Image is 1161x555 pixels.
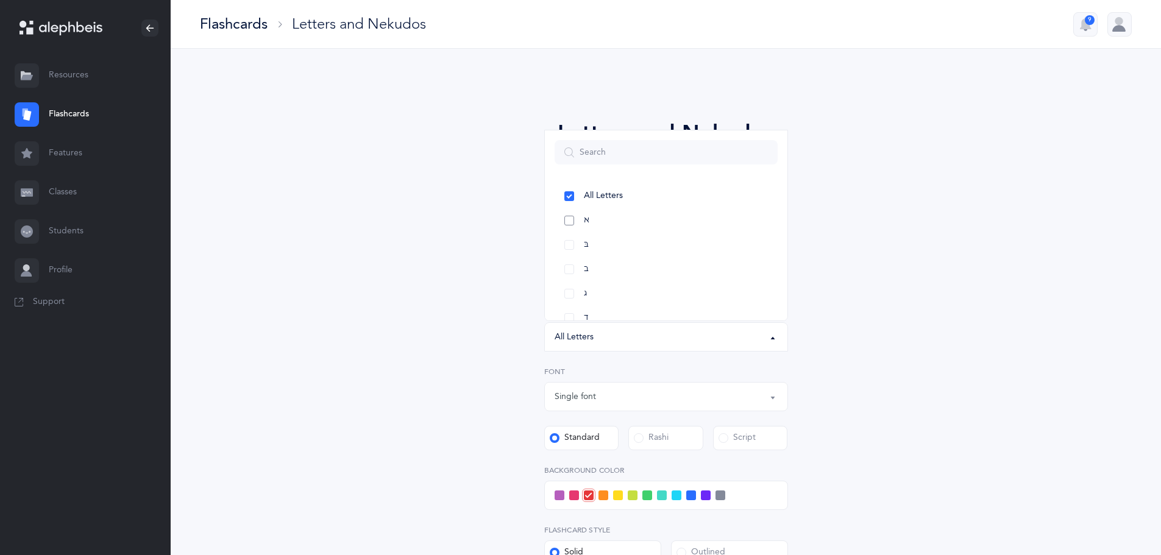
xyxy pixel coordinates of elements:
span: א [584,215,589,226]
label: Background color [544,465,788,476]
div: Standard [550,432,600,444]
div: Rashi [634,432,669,444]
div: All Letters [555,331,594,344]
div: Letters and Nekudos [292,14,426,34]
div: Choose your Flashcards options [510,160,822,172]
iframe: Drift Widget Chat Controller [1100,494,1146,540]
div: Script [719,432,756,444]
input: Search [555,140,778,164]
div: 9 [1085,15,1095,25]
div: Single font [555,391,596,403]
span: ד [584,313,588,323]
div: Flashcards [200,14,268,34]
span: בּ [584,239,589,250]
button: 9 [1073,12,1098,37]
span: All Letters [584,191,623,202]
button: All Letters [544,322,788,352]
div: Letters and Nekudos [510,117,822,150]
span: ג [584,288,587,299]
span: ב [584,264,589,275]
label: Flashcard Style [544,525,788,536]
span: Support [33,296,65,308]
label: Font [544,366,788,377]
button: Single font [544,382,788,411]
